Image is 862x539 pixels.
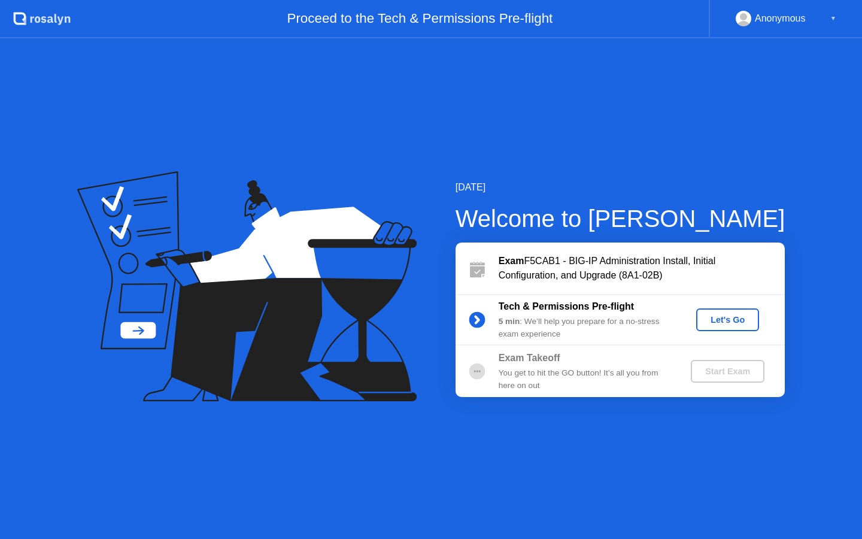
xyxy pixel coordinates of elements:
div: You get to hit the GO button! It’s all you from here on out [499,367,671,392]
div: Let's Go [701,315,754,325]
div: Welcome to [PERSON_NAME] [456,201,785,237]
b: Exam [499,256,524,266]
div: Start Exam [696,367,760,376]
div: Anonymous [755,11,806,26]
div: ▼ [830,11,836,26]
div: F5CAB1 - BIG-IP Administration Install, Initial Configuration, and Upgrade (8A1-02B) [499,254,785,283]
button: Let's Go [696,308,759,331]
button: Start Exam [691,360,764,383]
b: 5 min [499,317,520,326]
b: Exam Takeoff [499,353,560,363]
div: [DATE] [456,180,785,195]
b: Tech & Permissions Pre-flight [499,301,634,311]
div: : We’ll help you prepare for a no-stress exam experience [499,316,671,340]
